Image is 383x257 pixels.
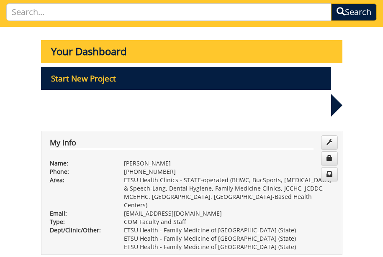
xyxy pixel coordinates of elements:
[50,139,314,150] h4: My Info
[41,67,331,90] p: Start New Project
[50,209,111,218] p: Email:
[50,218,111,226] p: Type:
[321,135,338,150] a: Edit Info
[41,40,342,63] p: Your Dashboard
[50,176,111,184] p: Area:
[321,167,338,181] a: Change Communication Preferences
[124,168,334,176] p: [PHONE_NUMBER]
[50,159,111,168] p: Name:
[124,159,334,168] p: [PERSON_NAME]
[6,3,332,21] input: Search...
[124,226,334,234] p: ETSU Health - Family Medicine of [GEOGRAPHIC_DATA] (State)
[41,75,331,83] a: Start New Project
[124,209,334,218] p: [EMAIL_ADDRESS][DOMAIN_NAME]
[331,3,377,21] button: Search
[50,168,111,176] p: Phone:
[50,226,111,234] p: Dept/Clinic/Other:
[124,234,334,243] p: ETSU Health - Family Medicine of [GEOGRAPHIC_DATA] (State)
[124,218,334,226] p: COM Faculty and Staff
[124,176,334,209] p: ETSU Health Clinics - STATE-operated (BHWC, BucSports, [MEDICAL_DATA] & Speech-Lang, Dental Hygie...
[124,243,334,251] p: ETSU Health - Family Medicine of [GEOGRAPHIC_DATA] (State)
[321,151,338,165] a: Change Password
